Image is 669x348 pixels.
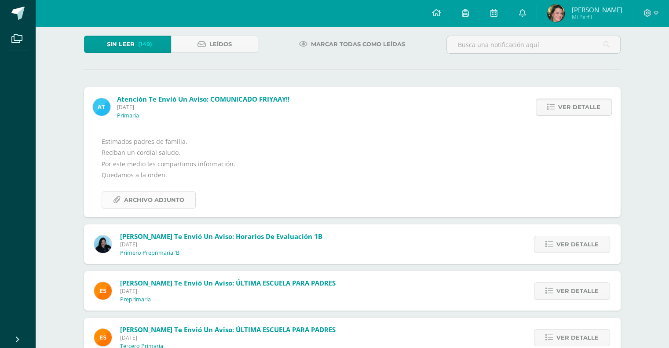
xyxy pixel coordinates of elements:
span: [PERSON_NAME] [571,5,622,14]
span: [DATE] [117,103,289,111]
span: Ver detalle [556,283,599,299]
a: Archivo Adjunto [102,191,196,209]
span: (149) [138,36,152,52]
img: 4ba0fbdb24318f1bbd103ebd070f4524.png [94,282,112,300]
p: Primero Preprimaria 'B' [120,249,181,256]
span: Ver detalle [556,236,599,253]
span: Marcar todas como leídas [311,36,405,52]
span: Archivo Adjunto [124,192,184,208]
img: 4ba0fbdb24318f1bbd103ebd070f4524.png [94,329,112,346]
a: Marcar todas como leídas [288,36,416,53]
img: 0ec1db5f62156b052767e68aebe352a6.png [94,235,112,253]
span: [DATE] [120,287,336,295]
span: Ver detalle [558,99,600,115]
span: [PERSON_NAME] te envió un aviso: ÚLTIMA ESCUELA PARA PADRES [120,278,336,287]
a: Leídos [171,36,258,53]
span: Mi Perfil [571,13,622,21]
img: 9fc725f787f6a993fc92a288b7a8b70c.png [93,98,110,116]
a: Sin leer(149) [84,36,171,53]
p: Preprimaria [120,296,151,303]
img: ed9df393e7705bac491ebdbe7562c964.png [547,4,565,22]
span: Ver detalle [556,330,599,346]
p: Primaria [117,112,139,119]
input: Busca una notificación aquí [447,36,620,53]
span: [PERSON_NAME] te envió un aviso: ÚLTIMA ESCUELA PARA PADRES [120,325,336,334]
span: [DATE] [120,241,322,248]
span: Sin leer [107,36,135,52]
span: Leídos [209,36,232,52]
div: Estimados padres de familia. Reciban un cordial saludo. Por este medio les compartimos informació... [102,136,603,209]
span: Atención te envió un aviso: COMUNICADO FRIYAAY!! [117,95,289,103]
span: [PERSON_NAME] te envió un aviso: Horarios de Evaluación 1B [120,232,322,241]
span: [DATE] [120,334,336,341]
